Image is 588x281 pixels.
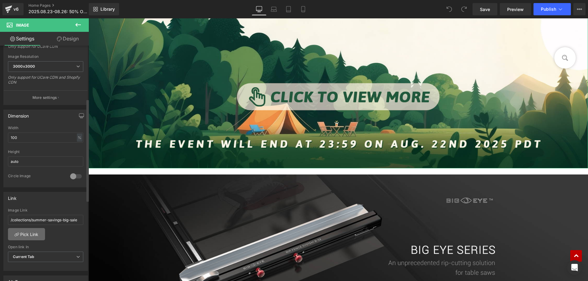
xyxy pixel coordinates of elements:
a: Preview [500,3,531,15]
a: Laptop [266,3,281,15]
a: Home Pages [28,3,99,8]
b: Current Tab [13,254,35,259]
a: Desktop [252,3,266,15]
button: Publish [533,3,571,15]
p: More settings [32,95,57,100]
span: Publish [541,7,556,12]
span: Image [16,23,29,28]
a: Mobile [296,3,311,15]
div: % [77,133,82,142]
div: Image Resolution [8,54,83,59]
div: Height [8,150,83,154]
button: More [573,3,586,15]
a: v6 [2,3,24,15]
span: 2025.08.23-08.26: 50% Off Shipping Sitewide [28,9,87,14]
div: v6 [12,5,20,13]
button: Redo [458,3,470,15]
div: Open Intercom Messenger [567,260,582,275]
button: More settings [4,90,88,105]
div: Only support for UCare CDN [8,44,83,53]
div: Width [8,126,83,130]
div: Open link In [8,245,83,249]
div: Dimension [8,110,29,118]
input: https://your-shop.myshopify.com [8,215,83,225]
input: auto [8,133,83,143]
a: Tablet [281,3,296,15]
b: 3000x3000 [13,64,35,69]
button: Undo [443,3,455,15]
div: Only support for UCare CDN and Shopify CDN [8,75,83,89]
div: Circle Image [8,174,64,180]
a: Design [46,32,90,46]
a: Pick Link [8,228,45,240]
span: Save [480,6,490,13]
span: Preview [507,6,524,13]
div: Link [8,192,17,201]
span: Library [100,6,115,12]
a: New Library [89,3,119,15]
input: auto [8,156,83,167]
div: Image Link [8,208,83,212]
